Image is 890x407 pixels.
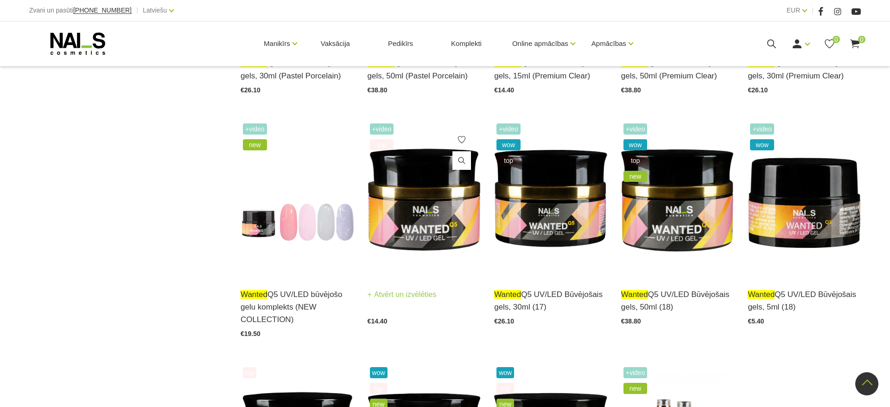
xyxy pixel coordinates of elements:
[623,171,648,182] span: new
[621,86,641,94] span: €38.80
[241,288,354,326] a: WantedQ5 UV/LED būvējošo gelu komplekts (NEW COLLECTION)
[621,57,734,82] a: WantedQ5 UV/LED Būvējošais gels, 50ml (Premium Clear)
[494,121,607,277] img: Gels WANTED NAILS cosmetics tehniķu komanda ir radījusi gelu, kas ilgi jau ir katra meistara mekl...
[368,86,388,94] span: €38.80
[623,139,648,150] span: wow
[370,139,394,150] span: top
[370,123,394,135] span: +Video
[494,86,514,94] span: €14.40
[73,6,132,14] span: [PHONE_NUMBER]
[748,121,861,277] img: Gels WANTED NAILS cosmetics tehniķu komanda ir radījusi gelu, kas ilgi jau ir katra meistara mekl...
[241,290,267,299] span: Wanted
[623,123,648,135] span: +Video
[623,367,648,378] span: +Video
[496,123,521,135] span: +Video
[73,7,132,14] a: [PHONE_NUMBER]
[512,25,568,62] a: Online apmācības
[496,139,521,150] span: wow
[496,367,514,378] span: wow
[444,21,489,66] a: Komplekti
[621,121,734,277] img: Gels WANTED NAILS cosmetics tehniķu komanda ir radījusi gelu, kas ilgi jau ir katra meistara mekl...
[824,38,835,50] a: 0
[264,25,290,62] a: Manikīrs
[368,57,481,82] a: WantedQ5 UV/LED Būvējošais gels, 50ml (Pastel Porcelain)
[623,155,648,166] span: top
[750,123,774,135] span: +Video
[591,25,626,62] a: Apmācības
[621,290,648,299] span: Wanted
[858,36,865,43] span: 0
[243,367,256,378] span: top
[496,155,521,166] span: top
[494,317,514,325] span: €26.10
[370,367,388,378] span: wow
[241,57,354,82] a: WantedQ5 UV/LED Būvējošais gels, 30ml (Pastel Porcelain)
[787,5,801,16] a: EUR
[381,21,420,66] a: Pedikīrs
[368,121,481,277] img: Gels WANTED NAILS cosmetics tehniķu komanda ir radījusi gelu, kas ilgi jau ir katra meistara mekl...
[243,139,267,150] span: new
[750,139,774,150] span: wow
[494,57,607,82] a: WantedQ5 UV/LED Būvējošais gels, 15ml (Premium Clear)
[136,5,138,16] span: |
[313,21,357,66] a: Vaksācija
[29,5,132,16] div: Zvani un pasūti
[623,383,648,394] span: new
[748,317,764,325] span: €5.40
[243,123,267,135] span: +Video
[241,330,261,337] span: €19.50
[370,383,388,394] span: top
[748,57,861,82] a: WantedQ5 UV/LED Būvējošais gels, 30ml (Premium Clear)
[621,288,734,313] a: WantedQ5 UV/LED Būvējošais gels, 50ml (18)
[849,38,861,50] a: 0
[494,290,521,299] span: Wanted
[143,5,167,16] a: Latviešu
[748,288,861,313] a: WantedQ5 UV/LED Būvējošais gels, 5ml (18)
[368,288,437,301] a: Atvērt un izvēlēties
[748,86,768,94] span: €26.10
[621,317,641,325] span: €38.80
[368,317,388,325] span: €14.40
[748,290,775,299] span: Wanted
[241,86,261,94] span: €26.10
[833,36,840,43] span: 0
[812,5,814,16] span: |
[494,288,607,313] a: WantedQ5 UV/LED Būvējošais gels, 30ml (17)
[496,383,514,394] span: top
[241,121,354,277] img: Wanted gelu starta komplekta ietilpst:- Quick Builder Clear HYBRID bāze UV/LED, 8 ml;- Quick Crys...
